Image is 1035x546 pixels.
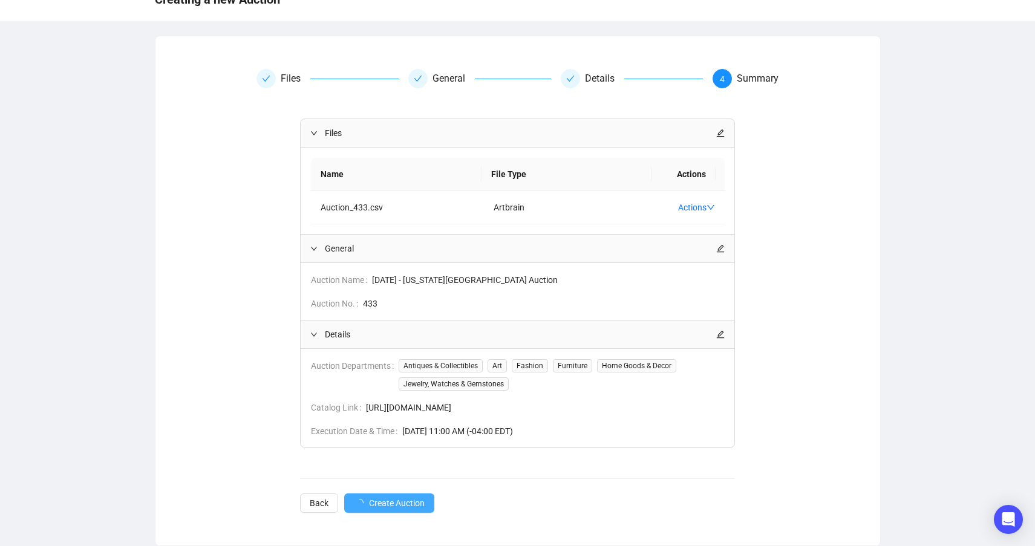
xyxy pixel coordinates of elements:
[256,69,399,88] div: Files
[300,493,338,513] button: Back
[311,273,372,287] span: Auction Name
[720,74,725,84] span: 4
[414,74,422,83] span: check
[281,69,310,88] div: Files
[408,69,550,88] div: General
[310,496,328,510] span: Back
[737,69,779,88] div: Summary
[716,330,725,339] span: edit
[566,74,575,83] span: check
[716,244,725,253] span: edit
[310,129,318,137] span: expanded
[301,119,734,147] div: Filesedit
[399,377,509,391] span: Jewelry, Watches & Gemstones
[372,273,725,287] span: [DATE] - [US_STATE][GEOGRAPHIC_DATA] Auction
[488,359,507,372] span: Art
[561,69,703,88] div: Details
[402,424,725,438] span: [DATE] 11:00 AM (-04:00 EDT)
[713,69,779,88] div: 4Summary
[311,401,366,414] span: Catalog Link
[512,359,548,372] span: Fashion
[363,297,725,310] span: 433
[585,69,624,88] div: Details
[311,158,482,191] th: Name
[651,158,716,191] th: Actions
[716,129,725,137] span: edit
[310,245,318,252] span: expanded
[494,203,524,212] span: Artbrain
[325,242,716,255] span: General
[994,505,1023,534] div: Open Intercom Messenger
[369,496,425,510] span: Create Auction
[325,126,716,140] span: Files
[355,499,364,507] span: loading
[366,401,725,414] span: [URL][DOMAIN_NAME]
[262,74,270,83] span: check
[553,359,592,372] span: Furniture
[325,328,716,341] span: Details
[344,493,434,513] button: Create Auction
[311,297,363,310] span: Auction No.
[311,359,399,391] span: Auction Departments
[310,331,318,338] span: expanded
[433,69,475,88] div: General
[301,320,734,348] div: Detailsedit
[597,359,676,372] span: Home Goods & Decor
[301,235,734,262] div: Generaledit
[311,424,402,438] span: Execution Date & Time
[311,191,484,224] td: Auction_433.csv
[678,203,715,212] a: Actions
[482,158,652,191] th: File Type
[399,359,483,372] span: Antiques & Collectibles
[707,203,715,212] span: down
